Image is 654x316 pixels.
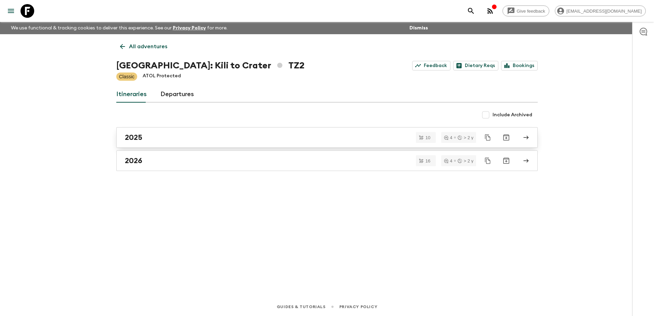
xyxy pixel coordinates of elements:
[408,23,430,33] button: Dismiss
[129,42,167,51] p: All adventures
[499,131,513,144] button: Archive
[563,9,645,14] span: [EMAIL_ADDRESS][DOMAIN_NAME]
[499,154,513,168] button: Archive
[513,9,549,14] span: Give feedback
[119,73,134,80] p: Classic
[555,5,646,16] div: [EMAIL_ADDRESS][DOMAIN_NAME]
[4,4,18,18] button: menu
[277,303,326,311] a: Guides & Tutorials
[412,61,450,70] a: Feedback
[339,303,377,311] a: Privacy Policy
[116,127,538,148] a: 2025
[444,135,452,140] div: 4
[482,155,494,167] button: Duplicate
[116,150,538,171] a: 2026
[482,131,494,144] button: Duplicate
[116,40,171,53] a: All adventures
[502,5,549,16] a: Give feedback
[464,4,478,18] button: search adventures
[501,61,538,70] a: Bookings
[116,86,147,103] a: Itineraries
[125,133,142,142] h2: 2025
[173,26,206,30] a: Privacy Policy
[458,135,473,140] div: > 2 y
[421,159,434,163] span: 16
[453,61,498,70] a: Dietary Reqs
[143,73,181,81] p: ATOL Protected
[160,86,194,103] a: Departures
[125,156,142,165] h2: 2026
[8,22,230,34] p: We use functional & tracking cookies to deliver this experience. See our for more.
[493,111,532,118] span: Include Archived
[444,159,452,163] div: 4
[458,159,473,163] div: > 2 y
[116,59,304,73] h1: [GEOGRAPHIC_DATA]: Kili to Crater TZ2
[421,135,434,140] span: 10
